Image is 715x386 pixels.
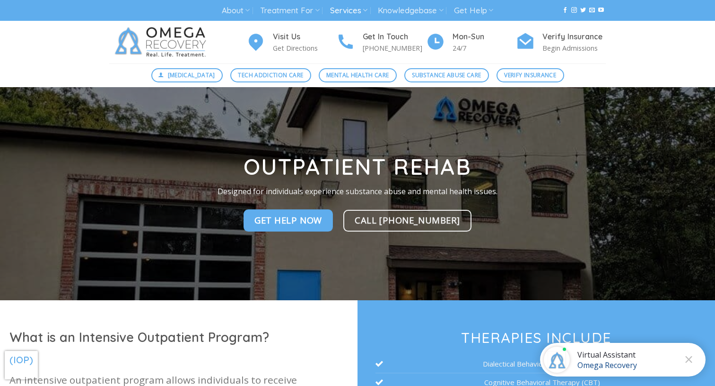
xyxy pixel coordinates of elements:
h3: Therapies Include [375,331,697,345]
a: Services [330,2,367,19]
span: Get Help NOw [254,214,322,227]
span: Mental Health Care [326,71,389,80]
a: [MEDICAL_DATA] [151,68,223,82]
span: Verify Insurance [504,71,556,80]
p: [PHONE_NUMBER] [363,43,426,54]
a: Follow on YouTube [598,7,604,14]
a: Call [PHONE_NUMBER] [343,210,471,232]
a: Send us an email [589,7,595,14]
h4: Visit Us [273,31,336,43]
a: Knowledgebase [378,2,443,19]
a: Get Help [454,2,493,19]
li: Dialectical Behavioral Therapy (DBT) [375,355,697,373]
a: Tech Addiction Care [230,68,311,82]
p: Get Directions [273,43,336,54]
strong: Outpatient Rehab [244,153,471,180]
a: Get In Touch [PHONE_NUMBER] [336,31,426,54]
p: 24/7 [453,43,516,54]
a: Visit Us Get Directions [246,31,336,54]
a: Follow on Facebook [562,7,568,14]
h4: Mon-Sun [453,31,516,43]
span: Substance Abuse Care [412,71,481,80]
p: Begin Admissions [542,43,606,54]
a: Verify Insurance Begin Admissions [516,31,606,54]
h4: Verify Insurance [542,31,606,43]
img: Omega Recovery [109,21,216,63]
span: Call [PHONE_NUMBER] [355,213,460,227]
a: Verify Insurance [497,68,564,82]
a: Treatment For [260,2,319,19]
p: Designed for individuals experience substance abuse and mental health issues. [204,186,511,198]
span: Tech Addiction Care [238,71,303,80]
a: Substance Abuse Care [404,68,489,82]
span: (IOP) [9,354,33,366]
h4: Get In Touch [363,31,426,43]
a: Get Help NOw [244,210,333,232]
a: Follow on Instagram [571,7,577,14]
a: Follow on Twitter [580,7,586,14]
a: About [222,2,250,19]
span: [MEDICAL_DATA] [168,71,215,80]
a: Mental Health Care [319,68,397,82]
h1: What is an Intensive Outpatient Program? [9,329,348,346]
